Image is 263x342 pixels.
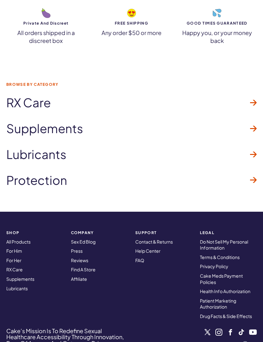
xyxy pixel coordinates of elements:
[71,248,83,254] a: Press
[178,21,257,25] strong: GOOD TIMES GUARANTEED
[200,313,252,319] a: Drug Facts & Side Effects
[71,276,87,282] a: Affiliate
[6,96,51,109] span: RX Care
[6,239,31,245] a: All Products
[6,82,257,86] span: Browse by Category
[135,257,144,263] a: FAQ
[200,273,243,285] a: Cake Meds Payment Policies
[71,267,96,272] a: Find A Store
[6,122,83,135] span: Supplements
[6,21,85,25] strong: Private and discreet
[71,239,96,245] a: Sex Ed Blog
[135,231,192,235] strong: Support
[6,286,28,291] a: Lubricants
[200,239,248,251] a: Do Not Sell My Personal Information
[135,239,173,245] a: Contact & Returns
[6,167,257,193] a: Protection
[6,141,257,167] a: Lubricants
[71,257,88,263] a: Reviews
[6,174,67,187] span: Protection
[6,29,85,44] p: All orders shipped in a discreet box
[135,248,161,254] a: Help Center
[92,21,171,25] strong: FREE SHIPPING
[200,254,240,260] a: Terms & Conditions
[92,29,171,37] p: Any order $50 or more
[213,9,221,18] img: droplets emoji
[6,115,257,141] a: Supplements
[6,276,34,282] a: Supplements
[6,231,63,235] strong: SHOP
[200,231,257,235] strong: Legal
[42,8,50,18] img: eggplant emoji
[6,90,257,115] a: RX Care
[127,9,136,18] img: heart-eyes emoji
[6,148,66,161] span: Lubricants
[200,263,228,269] a: Privacy Policy
[6,257,21,263] a: For Her
[200,298,236,310] a: Patient Marketing Authorization
[6,248,22,254] a: For Him
[71,231,128,235] strong: COMPANY
[200,288,250,294] a: Health Info Authorization
[178,29,257,44] p: Happy you, or your money back
[6,267,23,272] a: RX Care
